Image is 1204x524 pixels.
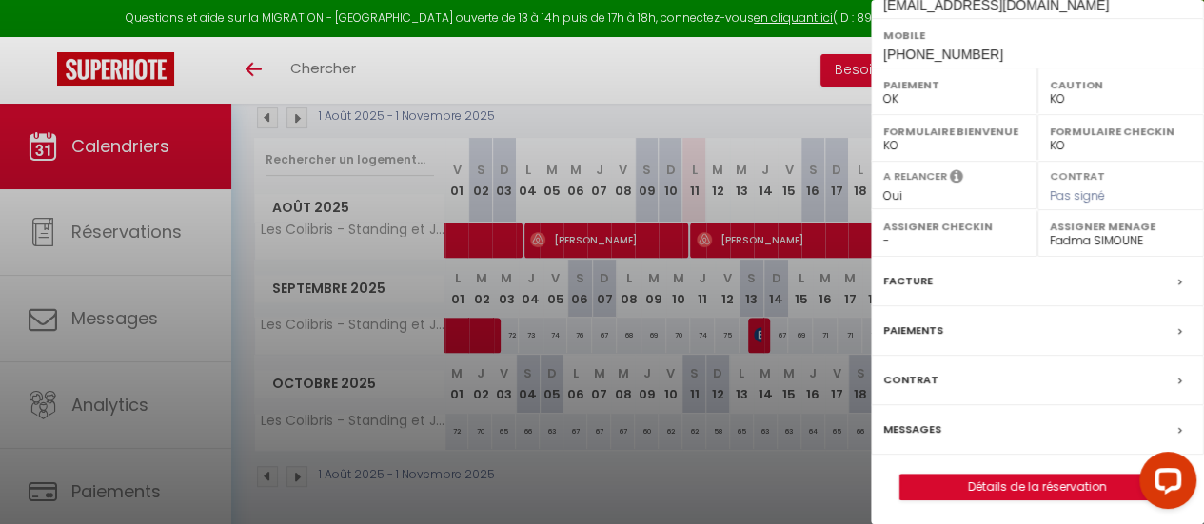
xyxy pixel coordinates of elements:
[883,320,943,340] label: Paiements
[1050,168,1105,181] label: Contrat
[1050,75,1192,94] label: Caution
[1050,217,1192,236] label: Assigner Menage
[883,47,1003,62] span: [PHONE_NUMBER]
[950,168,963,189] i: Sélectionner OUI si vous souhaiter envoyer les séquences de messages post-checkout
[883,26,1192,45] label: Mobile
[883,122,1025,141] label: Formulaire Bienvenue
[1124,444,1204,524] iframe: LiveChat chat widget
[900,475,1174,499] a: Détails de la réservation
[883,168,947,184] label: A relancer
[883,271,933,291] label: Facture
[883,75,1025,94] label: Paiement
[883,419,941,439] label: Messages
[1050,187,1105,204] span: Pas signé
[899,474,1175,500] button: Détails de la réservation
[1050,122,1192,141] label: Formulaire Checkin
[883,370,938,390] label: Contrat
[883,217,1025,236] label: Assigner Checkin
